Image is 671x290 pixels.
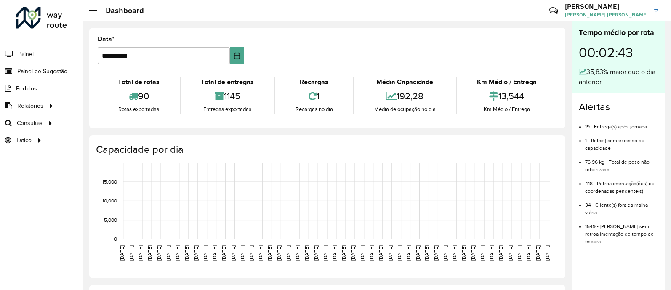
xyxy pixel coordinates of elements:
[415,245,421,261] text: [DATE]
[100,105,178,114] div: Rotas exportadas
[507,245,513,261] text: [DATE]
[128,245,134,261] text: [DATE]
[585,130,658,152] li: 1 - Rota(s) com excesso de capacidade
[585,195,658,216] li: 34 - Cliente(s) fora da malha viária
[114,236,117,242] text: 0
[119,245,125,261] text: [DATE]
[341,245,346,261] text: [DATE]
[545,2,563,20] a: Contato Rápido
[479,245,485,261] text: [DATE]
[322,245,328,261] text: [DATE]
[406,245,411,261] text: [DATE]
[585,173,658,195] li: 418 - Retroalimentação(ões) de coordenadas pendente(s)
[579,67,658,87] div: 35,83% maior que o dia anterior
[378,245,383,261] text: [DATE]
[442,245,448,261] text: [DATE]
[565,11,648,19] span: [PERSON_NAME] [PERSON_NAME]
[193,245,199,261] text: [DATE]
[535,245,541,261] text: [DATE]
[313,245,319,261] text: [DATE]
[350,245,356,261] text: [DATE]
[387,245,393,261] text: [DATE]
[565,3,648,11] h3: [PERSON_NAME]
[433,245,439,261] text: [DATE]
[276,245,282,261] text: [DATE]
[100,77,178,87] div: Total de rotas
[221,245,226,261] text: [DATE]
[147,245,152,261] text: [DATE]
[359,245,365,261] text: [DATE]
[104,217,117,223] text: 5,000
[304,245,309,261] text: [DATE]
[459,105,555,114] div: Km Médio / Entrega
[461,245,466,261] text: [DATE]
[295,245,300,261] text: [DATE]
[17,119,43,128] span: Consultas
[183,87,272,105] div: 1145
[585,152,658,173] li: 76,96 kg - Total de peso não roteirizado
[183,77,272,87] div: Total de entregas
[498,245,503,261] text: [DATE]
[258,245,263,261] text: [DATE]
[175,245,180,261] text: [DATE]
[356,105,454,114] div: Média de ocupação no dia
[202,245,208,261] text: [DATE]
[332,245,337,261] text: [DATE]
[277,87,351,105] div: 1
[138,245,143,261] text: [DATE]
[517,245,522,261] text: [DATE]
[452,245,457,261] text: [DATE]
[184,245,189,261] text: [DATE]
[356,77,454,87] div: Média Capacidade
[230,245,236,261] text: [DATE]
[267,245,272,261] text: [DATE]
[156,245,162,261] text: [DATE]
[18,50,34,59] span: Painel
[102,198,117,203] text: 10,000
[100,87,178,105] div: 90
[459,87,555,105] div: 13,544
[544,245,550,261] text: [DATE]
[17,67,67,76] span: Painel de Sugestão
[579,38,658,67] div: 00:02:43
[102,179,117,184] text: 15,000
[285,245,291,261] text: [DATE]
[230,47,244,64] button: Choose Date
[96,144,557,156] h4: Capacidade por dia
[585,216,658,245] li: 1549 - [PERSON_NAME] sem retroalimentação de tempo de espera
[585,117,658,130] li: 19 - Entrega(s) após jornada
[579,101,658,113] h4: Alertas
[212,245,217,261] text: [DATE]
[489,245,494,261] text: [DATE]
[16,84,37,93] span: Pedidos
[183,105,272,114] div: Entregas exportadas
[369,245,374,261] text: [DATE]
[526,245,531,261] text: [DATE]
[165,245,171,261] text: [DATE]
[98,34,114,44] label: Data
[397,245,402,261] text: [DATE]
[97,6,144,15] h2: Dashboard
[16,136,32,145] span: Tático
[579,27,658,38] div: Tempo médio por rota
[277,77,351,87] div: Recargas
[17,101,43,110] span: Relatórios
[277,105,351,114] div: Recargas no dia
[240,245,245,261] text: [DATE]
[356,87,454,105] div: 192,28
[459,77,555,87] div: Km Médio / Entrega
[424,245,429,261] text: [DATE]
[470,245,476,261] text: [DATE]
[248,245,254,261] text: [DATE]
